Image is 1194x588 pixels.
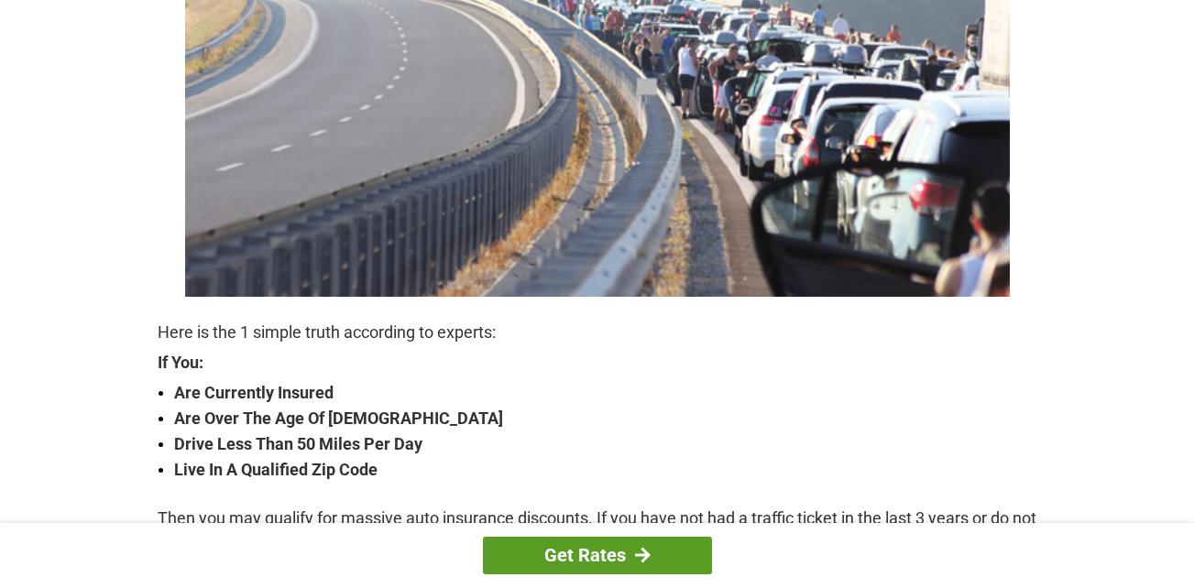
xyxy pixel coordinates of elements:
[174,431,1037,457] strong: Drive Less Than 50 Miles Per Day
[158,506,1037,557] p: Then you may qualify for massive auto insurance discounts. If you have not had a traffic ticket i...
[158,320,1037,345] p: Here is the 1 simple truth according to experts:
[174,380,1037,406] strong: Are Currently Insured
[158,354,1037,371] strong: If You:
[483,537,712,574] a: Get Rates
[174,406,1037,431] strong: Are Over The Age Of [DEMOGRAPHIC_DATA]
[174,457,1037,483] strong: Live In A Qualified Zip Code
